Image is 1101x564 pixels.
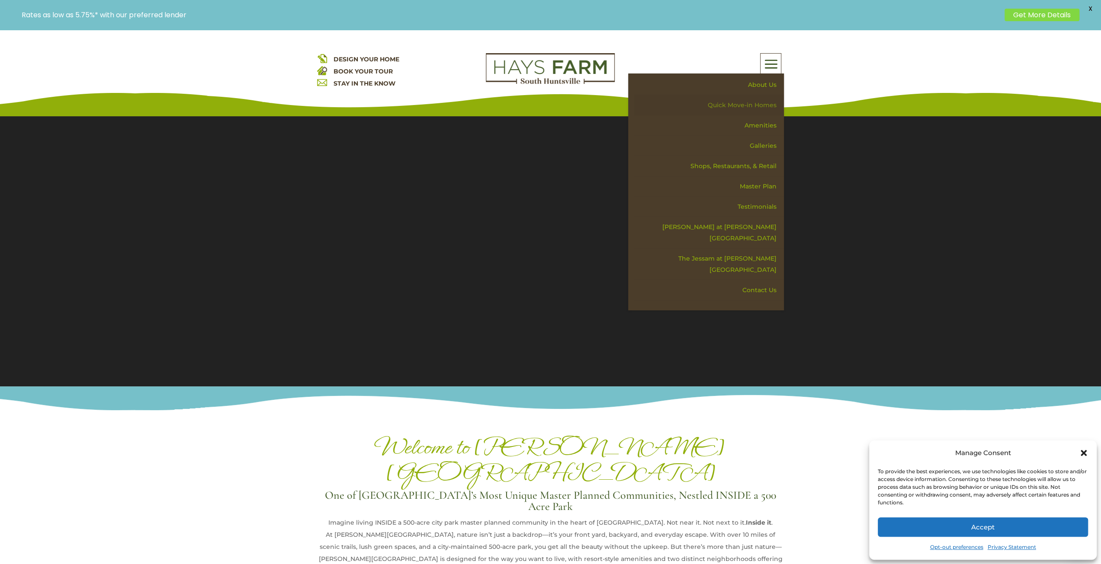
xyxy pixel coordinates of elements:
[334,67,393,75] a: BOOK YOUR TOUR
[634,280,784,300] a: Contact Us
[486,53,615,84] img: Logo
[1079,449,1088,457] div: Close dialog
[317,516,784,529] div: Imagine living INSIDE a 500-acre city park master planned community in the heart of [GEOGRAPHIC_D...
[930,541,983,553] a: Opt-out preferences
[317,490,784,516] h3: One of [GEOGRAPHIC_DATA]’s Most Unique Master Planned Communities, Nestled INSIDE a 500 Acre Park
[988,541,1036,553] a: Privacy Statement
[22,11,1000,19] p: Rates as low as 5.75%* with our preferred lender
[634,197,784,217] a: Testimonials
[317,434,784,490] h1: Welcome to [PERSON_NAME][GEOGRAPHIC_DATA]
[317,65,327,75] img: book your home tour
[878,468,1087,507] div: To provide the best experiences, we use technologies like cookies to store and/or access device i...
[634,115,784,136] a: Amenities
[634,95,784,115] a: Quick Move-in Homes
[634,176,784,197] a: Master Plan
[1084,2,1097,15] span: X
[634,156,784,176] a: Shops, Restaurants, & Retail
[634,75,784,95] a: About Us
[317,53,327,63] img: design your home
[486,78,615,86] a: hays farm homes huntsville development
[634,249,784,280] a: The Jessam at [PERSON_NAME][GEOGRAPHIC_DATA]
[878,517,1088,537] button: Accept
[955,447,1011,459] div: Manage Consent
[334,55,399,63] a: DESIGN YOUR HOME
[634,217,784,249] a: [PERSON_NAME] at [PERSON_NAME][GEOGRAPHIC_DATA]
[634,136,784,156] a: Galleries
[1005,9,1079,21] a: Get More Details
[746,519,771,526] strong: Inside it
[334,80,395,87] a: STAY IN THE KNOW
